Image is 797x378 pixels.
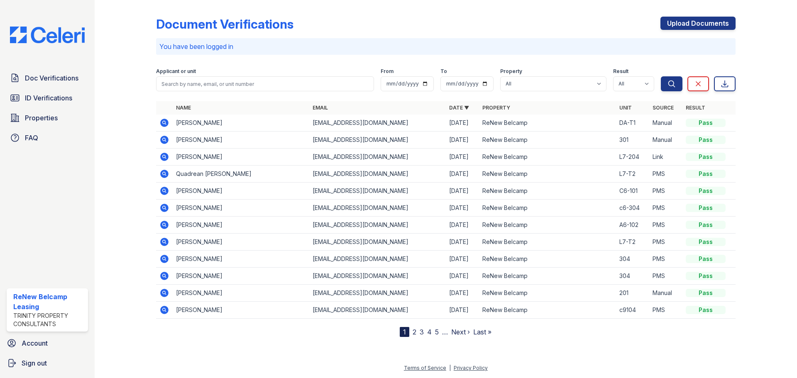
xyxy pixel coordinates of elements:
span: Properties [25,113,58,123]
div: Pass [686,170,726,178]
td: [PERSON_NAME] [173,149,309,166]
td: [PERSON_NAME] [173,132,309,149]
label: Result [613,68,628,75]
td: [EMAIL_ADDRESS][DOMAIN_NAME] [309,115,446,132]
a: 3 [420,328,424,336]
td: [EMAIL_ADDRESS][DOMAIN_NAME] [309,217,446,234]
a: Source [653,105,674,111]
td: [DATE] [446,183,479,200]
a: Privacy Policy [454,365,488,371]
td: PMS [649,268,682,285]
td: [DATE] [446,149,479,166]
td: [EMAIL_ADDRESS][DOMAIN_NAME] [309,149,446,166]
td: 304 [616,268,649,285]
td: ReNew Belcamp [479,132,616,149]
span: FAQ [25,133,38,143]
a: 4 [427,328,432,336]
td: [EMAIL_ADDRESS][DOMAIN_NAME] [309,234,446,251]
div: | [449,365,451,371]
td: ReNew Belcamp [479,217,616,234]
td: PMS [649,217,682,234]
td: DA-T1 [616,115,649,132]
td: [DATE] [446,268,479,285]
a: ID Verifications [7,90,88,106]
span: … [442,327,448,337]
div: Pass [686,153,726,161]
div: Trinity Property Consultants [13,312,85,328]
td: Manual [649,115,682,132]
td: ReNew Belcamp [479,285,616,302]
div: Pass [686,255,726,263]
span: Doc Verifications [25,73,78,83]
td: [PERSON_NAME] [173,234,309,251]
div: ReNew Belcamp Leasing [13,292,85,312]
a: 2 [413,328,416,336]
a: 5 [435,328,439,336]
p: You have been logged in [159,41,732,51]
img: CE_Logo_Blue-a8612792a0a2168367f1c8372b55b34899dd931a85d93a1a3d3e32e68fde9ad4.png [3,27,91,43]
td: [DATE] [446,166,479,183]
td: ReNew Belcamp [479,302,616,319]
td: [EMAIL_ADDRESS][DOMAIN_NAME] [309,268,446,285]
td: ReNew Belcamp [479,149,616,166]
td: C6-101 [616,183,649,200]
td: [EMAIL_ADDRESS][DOMAIN_NAME] [309,302,446,319]
a: Terms of Service [404,365,446,371]
td: PMS [649,251,682,268]
div: Pass [686,306,726,314]
a: Account [3,335,91,351]
td: Manual [649,285,682,302]
div: Pass [686,272,726,280]
a: Unit [619,105,632,111]
td: [DATE] [446,217,479,234]
a: Result [686,105,705,111]
a: Date ▼ [449,105,469,111]
td: PMS [649,166,682,183]
td: ReNew Belcamp [479,183,616,200]
td: ReNew Belcamp [479,200,616,217]
td: [EMAIL_ADDRESS][DOMAIN_NAME] [309,251,446,268]
span: ID Verifications [25,93,72,103]
td: Link [649,149,682,166]
label: To [440,68,447,75]
td: PMS [649,200,682,217]
label: Applicant or unit [156,68,196,75]
a: Next › [451,328,470,336]
div: Pass [686,136,726,144]
td: ReNew Belcamp [479,234,616,251]
a: Properties [7,110,88,126]
div: Pass [686,119,726,127]
td: [DATE] [446,132,479,149]
td: [PERSON_NAME] [173,302,309,319]
td: [PERSON_NAME] [173,268,309,285]
td: L7-T2 [616,234,649,251]
td: [EMAIL_ADDRESS][DOMAIN_NAME] [309,200,446,217]
td: Manual [649,132,682,149]
td: 301 [616,132,649,149]
td: ReNew Belcamp [479,268,616,285]
span: Account [22,338,48,348]
div: 1 [400,327,409,337]
td: [PERSON_NAME] [173,251,309,268]
td: [DATE] [446,115,479,132]
label: Property [500,68,522,75]
td: c6-304 [616,200,649,217]
div: Pass [686,238,726,246]
td: [PERSON_NAME] [173,183,309,200]
a: FAQ [7,129,88,146]
td: [PERSON_NAME] [173,217,309,234]
td: Quadrean [PERSON_NAME] [173,166,309,183]
a: Name [176,105,191,111]
div: Document Verifications [156,17,293,32]
td: [EMAIL_ADDRESS][DOMAIN_NAME] [309,166,446,183]
a: Email [313,105,328,111]
td: ReNew Belcamp [479,166,616,183]
td: [DATE] [446,285,479,302]
td: ReNew Belcamp [479,251,616,268]
td: PMS [649,183,682,200]
a: Last » [473,328,491,336]
td: [EMAIL_ADDRESS][DOMAIN_NAME] [309,183,446,200]
td: [EMAIL_ADDRESS][DOMAIN_NAME] [309,132,446,149]
a: Sign out [3,355,91,371]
